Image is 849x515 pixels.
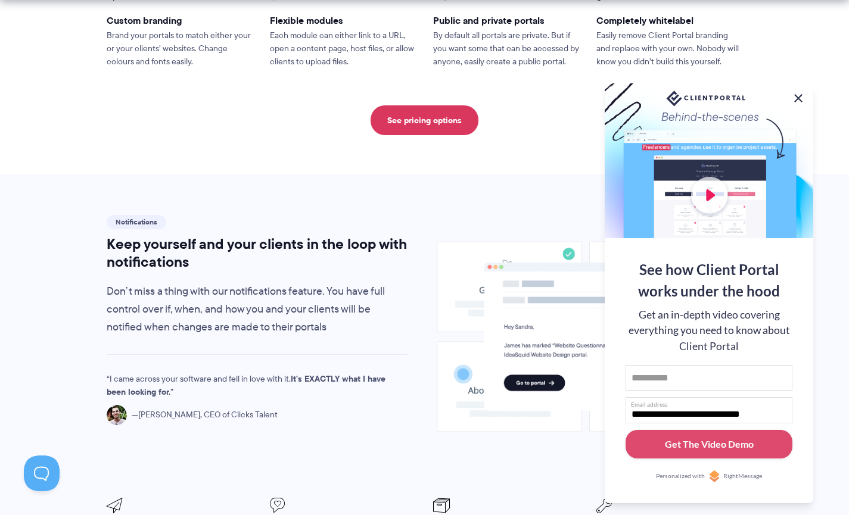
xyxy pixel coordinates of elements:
[132,408,278,422] span: [PERSON_NAME], CEO of Clicks Talent
[626,470,792,482] a: Personalized withRightMessage
[626,259,792,302] div: See how Client Portal works under the hood
[433,29,580,68] p: By default all portals are private. But if you want some that can be accessed by anyone, easily c...
[107,373,387,399] p: I came across your software and fell in love with it.
[270,14,416,27] h3: Flexible modules
[626,430,792,459] button: Get The Video Demo
[107,29,253,68] p: Brand your portals to match either your or your clients’ websites. Change colours and fonts easily.
[656,472,705,481] span: Personalized with
[708,470,720,482] img: Personalized with RightMessage
[270,29,416,68] p: Each module can either link to a URL, open a content page, host files, or allow clients to upload...
[433,14,580,27] h3: Public and private portals
[107,372,385,398] strong: It's EXACTLY what I have been looking for.
[371,105,478,135] a: See pricing options
[596,29,743,68] p: Easily remove Client Portal branding and replace with your own. Nobody will know you didn’t build...
[665,437,754,451] div: Get The Video Demo
[107,235,408,271] h2: Keep yourself and your clients in the loop with notifications
[107,215,166,229] span: Notifications
[24,455,60,491] iframe: Toggle Customer Support
[723,472,762,481] span: RightMessage
[107,283,408,336] p: Don’t miss a thing with our notifications feature. You have full control over if, when, and how y...
[107,14,253,27] h3: Custom branding
[626,397,792,423] input: Email address
[596,14,743,27] h3: Completely whitelabel
[626,307,792,354] div: Get an in-depth video covering everything you need to know about Client Portal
